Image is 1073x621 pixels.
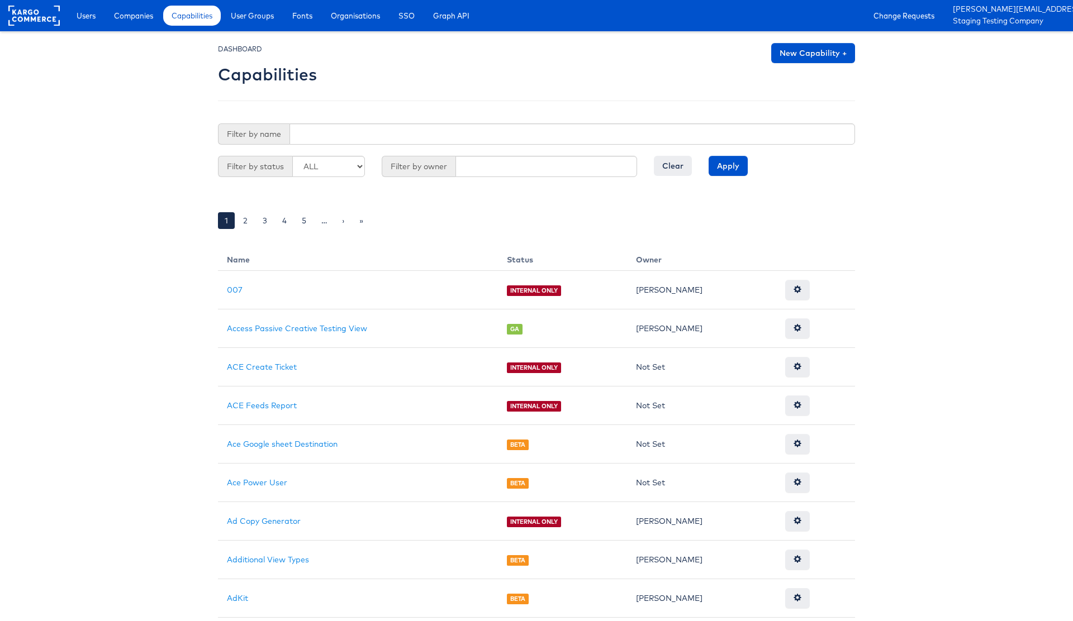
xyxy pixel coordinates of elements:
[627,579,776,618] td: [PERSON_NAME]
[390,6,423,26] a: SSO
[627,348,776,386] td: Not Set
[627,271,776,309] td: [PERSON_NAME]
[627,386,776,425] td: Not Set
[627,245,776,271] th: Owner
[507,478,529,489] span: BETA
[218,65,317,84] h2: Capabilities
[295,212,313,229] a: 5
[507,555,529,566] span: BETA
[292,10,312,21] span: Fonts
[771,43,855,63] a: New Capability +
[227,593,248,603] a: AdKit
[236,212,254,229] a: 2
[398,10,415,21] span: SSO
[627,464,776,502] td: Not Set
[953,16,1065,27] a: Staging Testing Company
[227,285,243,295] a: 007
[627,309,776,348] td: [PERSON_NAME]
[227,477,287,488] a: Ace Power User
[172,10,212,21] span: Capabilities
[227,555,309,565] a: Additional View Types
[433,10,469,21] span: Graph API
[315,212,334,229] a: …
[627,541,776,579] td: [PERSON_NAME]
[627,502,776,541] td: [PERSON_NAME]
[227,439,338,449] a: Ace Google sheet Destination
[218,212,235,229] a: 1
[106,6,162,26] a: Companies
[654,156,692,176] input: Clear
[218,45,262,53] small: DASHBOARD
[276,212,293,229] a: 4
[353,212,370,229] a: »
[507,285,562,296] span: INTERNAL ONLY
[507,517,562,527] span: INTERNAL ONLY
[114,10,153,21] span: Companies
[425,6,478,26] a: Graph API
[77,10,96,21] span: Users
[218,245,498,271] th: Name
[507,594,529,604] span: BETA
[331,10,380,21] span: Organisations
[284,6,321,26] a: Fonts
[953,4,1065,16] a: [PERSON_NAME][EMAIL_ADDRESS][PERSON_NAME][DOMAIN_NAME]
[507,324,523,335] span: GA
[507,440,529,450] span: BETA
[498,245,627,271] th: Status
[163,6,221,26] a: Capabilities
[218,156,292,177] span: Filter by status
[218,123,289,145] span: Filter by name
[627,425,776,464] td: Not Set
[335,212,351,229] a: ›
[68,6,104,26] a: Users
[227,362,297,372] a: ACE Create Ticket
[256,212,274,229] a: 3
[227,400,297,410] a: ACE Feeds Report
[231,10,274,21] span: User Groups
[227,323,367,333] a: Access Passive Creative Testing View
[222,6,282,26] a: User Groups
[865,6,943,26] a: Change Requests
[322,6,388,26] a: Organisations
[507,401,562,412] span: INTERNAL ONLY
[507,362,562,373] span: INTERNAL ONLY
[227,516,301,526] a: Ad Copy Generator
[709,156,748,176] input: Apply
[382,156,455,177] span: Filter by owner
